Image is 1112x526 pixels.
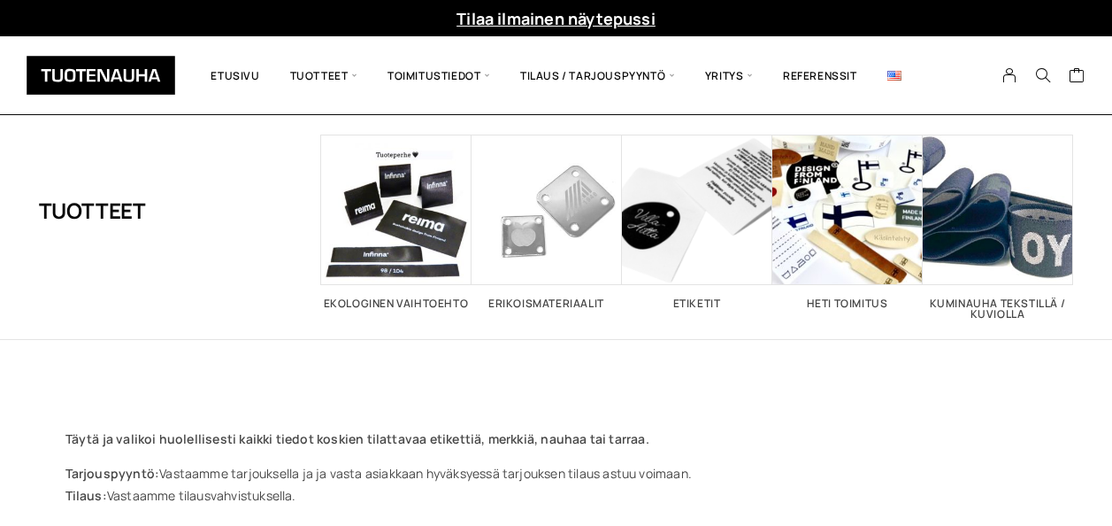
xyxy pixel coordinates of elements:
strong: Tarjouspyyntö: [65,465,160,482]
a: Visit product category Heti toimitus [772,135,923,309]
p: Vastaamme tarjouksella ja ja vasta asiakkaan hyväksyessä tarjouksen tilaus astuu voimaan. Vastaam... [65,462,1047,507]
a: Cart [1069,66,1085,88]
img: Tuotenauha Oy [27,56,175,95]
a: Visit product category Etiketit [622,135,772,309]
h1: Tuotteet [39,135,146,285]
h2: Ekologinen vaihtoehto [321,298,472,309]
h2: Etiketit [622,298,772,309]
h2: Heti toimitus [772,298,923,309]
span: Yritys [690,50,768,101]
button: Search [1026,67,1060,83]
span: Tilaus / Tarjouspyyntö [505,50,690,101]
strong: Tilaus: [65,487,107,504]
span: Tuotteet [275,50,372,101]
h2: Erikoismateriaalit [472,298,622,309]
a: Tilaa ilmainen näytepussi [456,8,656,29]
a: My Account [993,67,1027,83]
a: Visit product category Ekologinen vaihtoehto [321,135,472,309]
a: Visit product category Kuminauha tekstillä / kuviolla [923,135,1073,320]
a: Etusivu [196,50,274,101]
a: Referenssit [768,50,872,101]
h2: Kuminauha tekstillä / kuviolla [923,298,1073,320]
img: English [887,71,901,81]
span: Toimitustiedot [372,50,505,101]
strong: Täytä ja valikoi huolellisesti kaikki tiedot koskien tilattavaa etikettiä, merkkiä, nauhaa tai ta... [65,430,649,447]
a: Visit product category Erikoismateriaalit [472,135,622,309]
